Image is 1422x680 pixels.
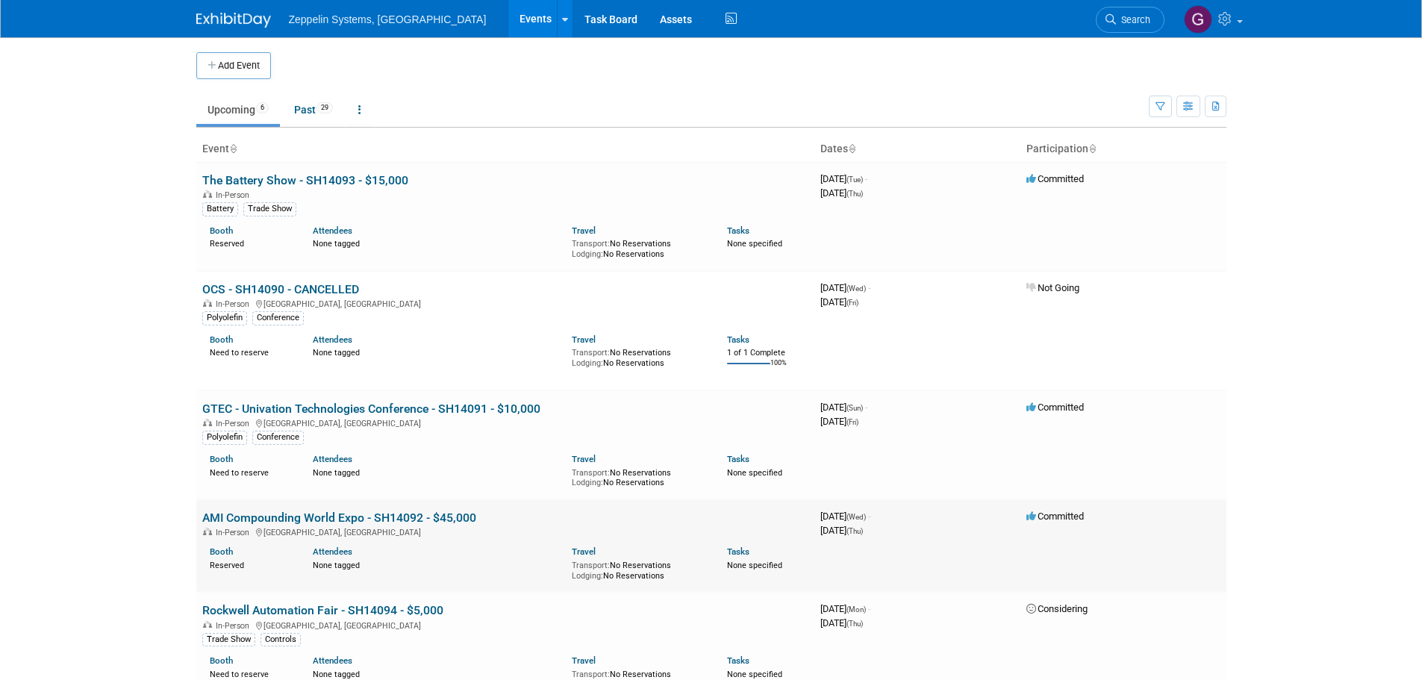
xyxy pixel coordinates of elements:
[252,311,304,325] div: Conference
[202,417,808,428] div: [GEOGRAPHIC_DATA], [GEOGRAPHIC_DATA]
[572,468,610,478] span: Transport:
[727,225,749,236] a: Tasks
[203,419,212,426] img: In-Person Event
[210,667,291,680] div: Need to reserve
[202,525,808,537] div: [GEOGRAPHIC_DATA], [GEOGRAPHIC_DATA]
[572,465,705,488] div: No Reservations No Reservations
[727,348,808,358] div: 1 of 1 Complete
[868,603,870,614] span: -
[727,546,749,557] a: Tasks
[1020,137,1226,162] th: Participation
[313,454,352,464] a: Attendees
[316,102,333,113] span: 29
[727,334,749,345] a: Tasks
[313,558,561,571] div: None tagged
[1026,603,1088,614] span: Considering
[202,619,808,631] div: [GEOGRAPHIC_DATA], [GEOGRAPHIC_DATA]
[865,173,867,184] span: -
[203,299,212,307] img: In-Person Event
[1026,282,1079,293] span: Not Going
[572,358,603,368] span: Lodging:
[202,633,255,646] div: Trade Show
[216,528,254,537] span: In-Person
[210,454,233,464] a: Booth
[1026,511,1084,522] span: Committed
[572,655,596,666] a: Travel
[846,527,863,535] span: (Thu)
[210,655,233,666] a: Booth
[868,282,870,293] span: -
[572,546,596,557] a: Travel
[814,137,1020,162] th: Dates
[202,173,408,187] a: The Battery Show - SH14093 - $15,000
[727,468,782,478] span: None specified
[572,239,610,249] span: Transport:
[243,202,296,216] div: Trade Show
[202,202,238,216] div: Battery
[572,561,610,570] span: Transport:
[313,655,352,666] a: Attendees
[572,345,705,368] div: No Reservations No Reservations
[848,143,855,155] a: Sort by Start Date
[727,239,782,249] span: None specified
[846,190,863,198] span: (Thu)
[313,345,561,358] div: None tagged
[1026,402,1084,413] span: Committed
[252,431,304,444] div: Conference
[210,465,291,478] div: Need to reserve
[868,511,870,522] span: -
[196,52,271,79] button: Add Event
[202,511,476,525] a: AMI Compounding World Expo - SH14092 - $45,000
[202,402,540,416] a: GTEC - Univation Technologies Conference - SH14091 - $10,000
[313,465,561,478] div: None tagged
[820,402,867,413] span: [DATE]
[846,175,863,184] span: (Tue)
[572,249,603,259] span: Lodging:
[202,603,443,617] a: Rockwell Automation Fair - SH14094 - $5,000
[210,546,233,557] a: Booth
[572,670,610,679] span: Transport:
[202,297,808,309] div: [GEOGRAPHIC_DATA], [GEOGRAPHIC_DATA]
[313,546,352,557] a: Attendees
[196,137,814,162] th: Event
[289,13,487,25] span: Zeppelin Systems, [GEOGRAPHIC_DATA]
[846,284,866,293] span: (Wed)
[846,418,858,426] span: (Fri)
[572,348,610,358] span: Transport:
[261,633,301,646] div: Controls
[196,96,280,124] a: Upcoming6
[820,416,858,427] span: [DATE]
[820,173,867,184] span: [DATE]
[820,511,870,522] span: [DATE]
[572,571,603,581] span: Lodging:
[202,311,247,325] div: Polyolefin
[572,334,596,345] a: Travel
[820,296,858,308] span: [DATE]
[846,404,863,412] span: (Sun)
[216,621,254,631] span: In-Person
[202,431,247,444] div: Polyolefin
[1088,143,1096,155] a: Sort by Participation Type
[196,13,271,28] img: ExhibitDay
[846,620,863,628] span: (Thu)
[727,655,749,666] a: Tasks
[572,225,596,236] a: Travel
[216,190,254,200] span: In-Person
[572,478,603,487] span: Lodging:
[216,299,254,309] span: In-Person
[727,670,782,679] span: None specified
[256,102,269,113] span: 6
[770,359,787,379] td: 100%
[210,558,291,571] div: Reserved
[313,225,352,236] a: Attendees
[1096,7,1164,33] a: Search
[313,667,561,680] div: None tagged
[820,187,863,199] span: [DATE]
[203,190,212,198] img: In-Person Event
[846,299,858,307] span: (Fri)
[820,603,870,614] span: [DATE]
[727,454,749,464] a: Tasks
[229,143,237,155] a: Sort by Event Name
[313,236,561,249] div: None tagged
[846,605,866,614] span: (Mon)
